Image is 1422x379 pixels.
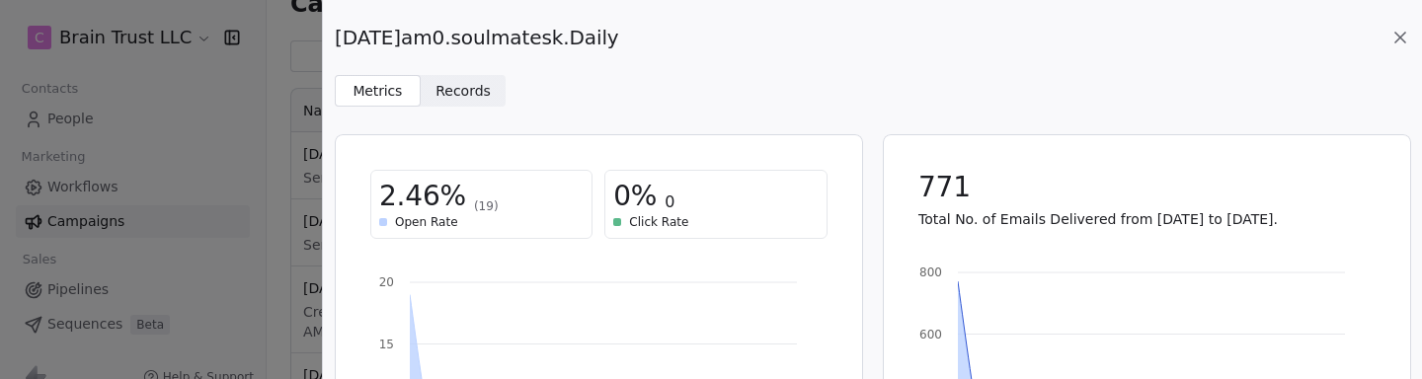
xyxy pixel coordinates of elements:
[335,24,619,51] span: [DATE]am0.soulmatesk.Daily
[379,275,394,289] tspan: 20
[379,338,394,351] tspan: 15
[919,265,942,279] tspan: 800
[918,209,1376,229] p: Total No. of Emails Delivered from [DATE] to [DATE].
[919,328,942,341] tspan: 600
[395,214,458,230] span: Open Rate
[474,198,499,214] span: (19)
[918,170,971,205] span: 771
[613,179,818,214] div: 0
[435,81,491,102] span: Records
[629,214,688,230] span: Click Rate
[613,179,657,214] span: 0%
[379,179,466,214] span: 2.46%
